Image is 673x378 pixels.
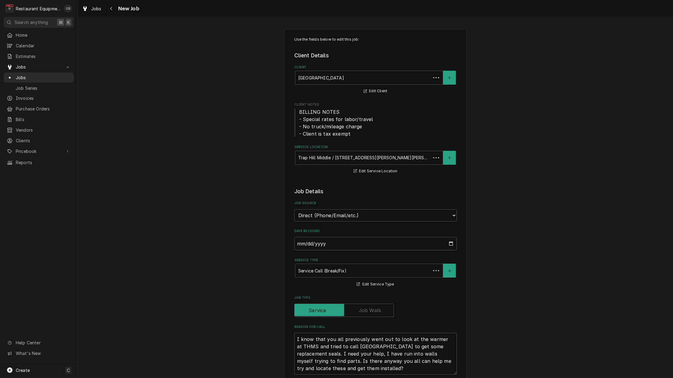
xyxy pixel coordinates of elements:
[4,146,74,156] a: Go to Pricebook
[59,19,63,25] span: ⌘
[4,41,74,51] a: Calendar
[294,325,457,375] div: Reason For Call
[294,187,457,195] legend: Job Details
[448,269,451,273] svg: Create New Service
[16,95,71,101] span: Invoices
[16,339,70,346] span: Help Center
[448,76,451,80] svg: Create New Client
[294,102,457,107] span: Client Notes
[294,258,457,288] div: Service Type
[4,136,74,146] a: Clients
[4,125,74,135] a: Vendors
[4,30,74,40] a: Home
[443,264,456,278] button: Create New Service
[16,42,71,49] span: Calendar
[4,93,74,103] a: Invoices
[16,368,30,373] span: Create
[4,338,74,348] a: Go to Help Center
[4,348,74,358] a: Go to What's New
[16,53,71,59] span: Estimates
[294,333,457,375] textarea: I know that you all previously went out to look at the warmer at THMS and tried to call [GEOGRAPH...
[443,71,456,85] button: Create New Client
[64,4,72,13] div: Gary Beaver's Avatar
[4,104,74,114] a: Purchase Orders
[294,201,457,221] div: Job Source
[16,137,71,144] span: Clients
[294,201,457,206] label: Job Source
[16,32,71,38] span: Home
[294,102,457,137] div: Client Notes
[16,148,62,154] span: Pricebook
[16,350,70,356] span: What's New
[4,83,74,93] a: Job Series
[356,281,395,288] button: Edit Service Type
[16,5,60,12] div: Restaurant Equipment Diagnostics
[353,167,398,175] button: Edit Service Location
[4,114,74,124] a: Bills
[4,157,74,167] a: Reports
[107,4,116,13] button: Navigate back
[16,74,71,81] span: Jobs
[4,62,74,72] a: Go to Jobs
[294,325,457,329] label: Reason For Call
[294,37,457,42] p: Use the fields below to edit this job:
[443,151,456,165] button: Create New Location
[294,237,457,250] input: yyyy-mm-dd
[448,156,451,160] svg: Create New Location
[5,4,14,13] div: R
[294,229,457,250] div: Date Received
[294,65,457,95] div: Client
[67,19,70,25] span: K
[116,5,139,13] span: New Job
[363,87,388,95] button: Edit Client
[4,17,74,28] button: Search anything⌘K
[80,4,104,14] a: Jobs
[4,73,74,83] a: Jobs
[294,145,457,175] div: Service Location
[294,295,457,317] div: Job Type
[64,4,72,13] div: GB
[294,52,457,59] legend: Client Details
[67,367,70,373] span: C
[91,5,101,12] span: Jobs
[16,64,62,70] span: Jobs
[5,4,14,13] div: Restaurant Equipment Diagnostics's Avatar
[16,127,71,133] span: Vendors
[15,19,48,25] span: Search anything
[16,159,71,166] span: Reports
[16,116,71,123] span: Bills
[16,85,71,91] span: Job Series
[4,51,74,61] a: Estimates
[294,108,457,137] span: Client Notes
[294,295,457,300] label: Job Type
[16,106,71,112] span: Purchase Orders
[294,145,457,150] label: Service Location
[294,229,457,234] label: Date Received
[294,258,457,263] label: Service Type
[294,65,457,70] label: Client
[299,109,373,137] span: BILLING NOTES - Special rates for labor/travel - No truck/mileage charge - Client is tax exempt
